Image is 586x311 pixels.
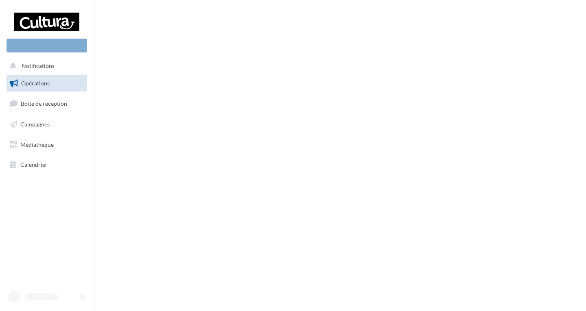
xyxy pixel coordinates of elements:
span: Opérations [21,80,50,87]
a: Calendrier [5,156,89,173]
div: Nouvelle campagne [7,39,87,52]
a: Médiathèque [5,136,89,153]
span: Boîte de réception [21,100,67,107]
span: Calendrier [20,161,48,168]
a: Opérations [5,75,89,92]
span: Notifications [22,63,55,70]
a: Campagnes [5,116,89,133]
span: Médiathèque [20,141,54,148]
span: Campagnes [20,121,50,128]
a: Boîte de réception [5,95,89,112]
